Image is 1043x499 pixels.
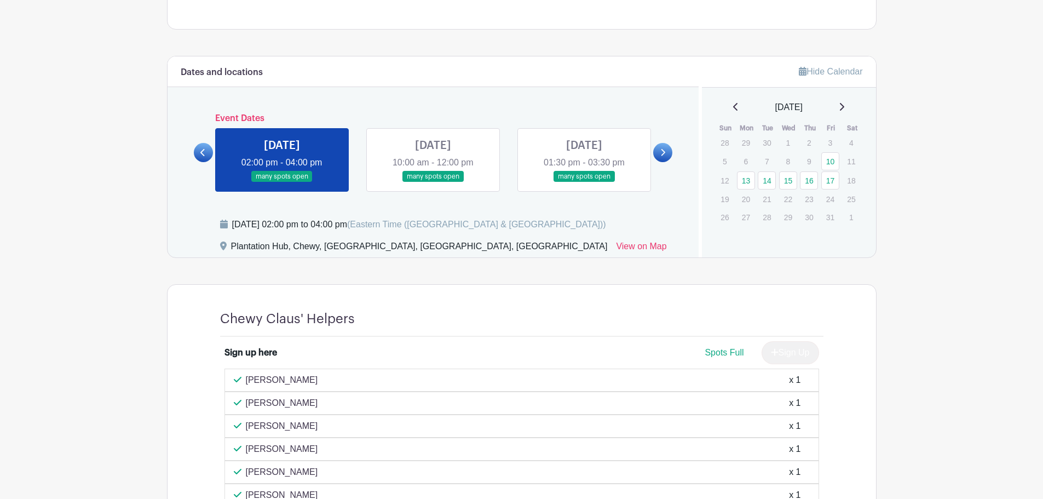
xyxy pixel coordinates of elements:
[842,153,860,170] p: 11
[842,123,863,134] th: Sat
[737,153,755,170] p: 6
[246,397,318,410] p: [PERSON_NAME]
[716,191,734,208] p: 19
[821,191,839,208] p: 24
[758,171,776,190] a: 14
[758,191,776,208] p: 21
[246,420,318,433] p: [PERSON_NAME]
[181,67,263,78] h6: Dates and locations
[821,134,839,151] p: 3
[821,209,839,226] p: 31
[246,466,318,479] p: [PERSON_NAME]
[231,240,608,257] div: Plantation Hub, Chewy, [GEOGRAPHIC_DATA], [GEOGRAPHIC_DATA], [GEOGRAPHIC_DATA]
[737,171,755,190] a: 13
[213,113,654,124] h6: Event Dates
[775,101,803,114] span: [DATE]
[616,240,666,257] a: View on Map
[758,153,776,170] p: 7
[842,172,860,189] p: 18
[789,466,800,479] div: x 1
[716,172,734,189] p: 12
[779,123,800,134] th: Wed
[220,311,355,327] h4: Chewy Claus' Helpers
[779,209,797,226] p: 29
[246,443,318,456] p: [PERSON_NAME]
[705,348,744,357] span: Spots Full
[232,218,606,231] div: [DATE] 02:00 pm to 04:00 pm
[757,123,779,134] th: Tue
[758,134,776,151] p: 30
[758,209,776,226] p: 28
[789,374,800,387] div: x 1
[737,209,755,226] p: 27
[246,374,318,387] p: [PERSON_NAME]
[224,346,277,359] div: Sign up here
[789,420,800,433] div: x 1
[779,191,797,208] p: 22
[799,67,862,76] a: Hide Calendar
[842,209,860,226] p: 1
[347,220,606,229] span: (Eastern Time ([GEOGRAPHIC_DATA] & [GEOGRAPHIC_DATA]))
[821,171,839,190] a: 17
[779,171,797,190] a: 15
[800,209,818,226] p: 30
[800,171,818,190] a: 16
[789,443,800,456] div: x 1
[800,153,818,170] p: 9
[779,153,797,170] p: 8
[779,134,797,151] p: 1
[842,191,860,208] p: 25
[842,134,860,151] p: 4
[821,123,842,134] th: Fri
[716,153,734,170] p: 5
[789,397,800,410] div: x 1
[736,123,758,134] th: Mon
[715,123,736,134] th: Sun
[799,123,821,134] th: Thu
[737,134,755,151] p: 29
[737,191,755,208] p: 20
[716,209,734,226] p: 26
[821,152,839,170] a: 10
[800,191,818,208] p: 23
[800,134,818,151] p: 2
[716,134,734,151] p: 28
